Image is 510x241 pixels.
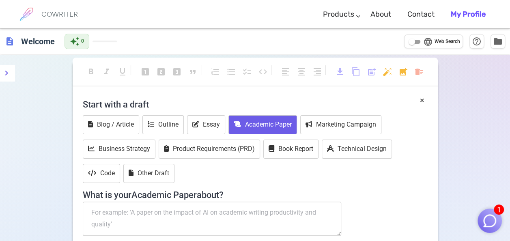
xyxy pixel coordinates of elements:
span: delete_sweep [414,67,424,77]
button: Help & Shortcuts [469,34,484,49]
button: Marketing Campaign [300,115,381,134]
button: Product Requirements (PRD) [159,140,260,159]
span: content_copy [351,67,361,77]
img: Close chat [482,213,497,228]
button: Blog / Article [83,115,139,134]
button: Other Draft [123,164,174,183]
span: format_align_right [312,67,322,77]
h6: Click to edit title [18,33,58,49]
h4: Start with a draft [83,95,428,114]
span: post_add [367,67,377,77]
a: Products [323,2,354,26]
span: format_bold [86,67,96,77]
span: format_align_left [281,67,291,77]
span: format_list_bulleted [226,67,236,77]
h4: What is your Academic Paper about? [83,185,428,200]
img: brand logo [16,4,37,24]
span: format_italic [102,67,112,77]
span: Web Search [435,38,460,46]
button: Essay [187,115,225,134]
button: Code [83,164,120,183]
span: looks_one [140,67,150,77]
span: add_photo_alternate [398,67,408,77]
span: 1 [494,204,504,215]
h6: COWRITER [41,11,78,18]
span: code [258,67,268,77]
span: language [423,37,433,47]
span: format_list_numbered [211,67,220,77]
span: format_quote [188,67,198,77]
span: 0 [81,37,84,45]
span: checklist [242,67,252,77]
button: × [420,95,424,106]
span: format_underlined [118,67,127,77]
button: Business Strategy [83,140,155,159]
button: Manage Documents [491,34,505,49]
span: help_outline [472,37,482,46]
button: Technical Design [322,140,392,159]
span: auto_fix_high [383,67,392,77]
span: looks_two [156,67,166,77]
button: Outline [142,115,184,134]
span: auto_awesome [70,37,80,46]
span: looks_3 [172,67,182,77]
a: About [370,2,391,26]
span: download [335,67,345,77]
span: format_align_center [297,67,306,77]
span: description [5,37,15,46]
button: Academic Paper [228,115,297,134]
button: 1 [478,209,502,233]
b: My Profile [451,10,486,19]
a: Contact [407,2,435,26]
a: My Profile [451,2,486,26]
button: Book Report [263,140,318,159]
span: folder [493,37,503,46]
